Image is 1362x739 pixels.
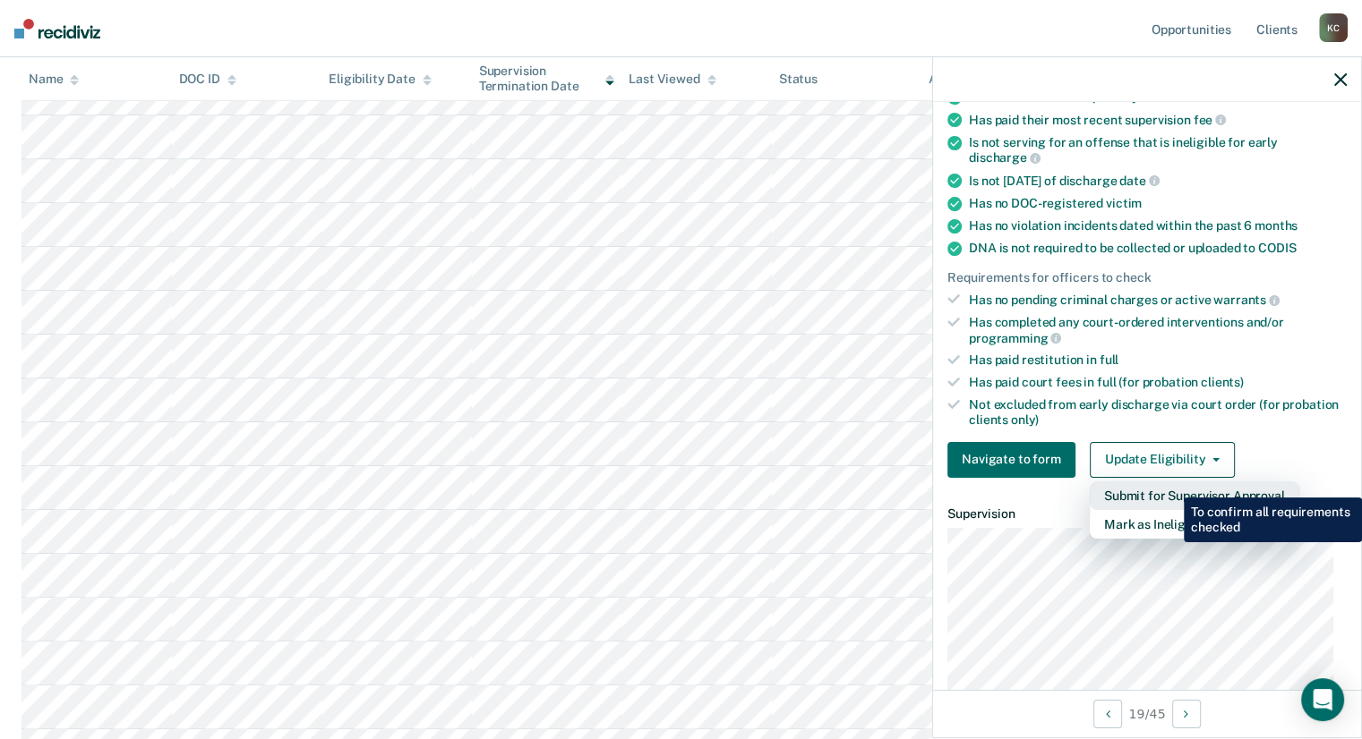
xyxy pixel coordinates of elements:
div: Has paid court fees in full (for probation [969,375,1347,390]
span: victim [1106,196,1142,210]
div: Eligibility Date [329,72,432,87]
div: 19 / 45 [933,690,1361,737]
img: Recidiviz [14,19,100,38]
button: Navigate to form [947,442,1075,478]
div: DNA is not required to be collected or uploaded to [969,241,1347,256]
button: Update Eligibility [1090,442,1235,478]
div: Has no DOC-registered [969,196,1347,211]
div: Last Viewed [629,72,715,87]
a: Navigate to form link [947,442,1083,478]
span: warrants [1213,293,1280,307]
span: fee [1194,113,1226,127]
button: Previous Opportunity [1093,700,1122,728]
div: Open Intercom Messenger [1301,678,1344,721]
span: programming [969,331,1061,345]
div: Status [779,72,818,87]
button: Next Opportunity [1172,700,1201,728]
div: Supervision Termination Date [479,64,615,94]
div: Has no violation incidents dated within the past 6 [969,218,1347,234]
span: months [1255,218,1298,233]
span: discharge [969,150,1041,165]
span: clients) [1201,375,1244,389]
div: Has completed any court-ordered interventions and/or [969,315,1347,345]
dt: Supervision [947,506,1347,522]
div: DOC ID [179,72,236,87]
div: Name [29,72,79,87]
div: Has paid their most recent supervision [969,112,1347,128]
div: Requirements for officers to check [947,270,1347,285]
div: K C [1319,13,1348,42]
button: Submit for Supervisor Approval [1090,481,1299,510]
span: full [1100,353,1118,367]
span: CODIS [1258,241,1296,255]
button: Mark as Ineligible [1090,510,1299,539]
div: Not excluded from early discharge via court order (for probation clients [969,397,1347,428]
div: Has no pending criminal charges or active [969,292,1347,308]
span: date [1119,174,1159,188]
div: Is not [DATE] of discharge [969,173,1347,189]
div: Is not serving for an offense that is ineligible for early [969,135,1347,166]
span: only) [1011,412,1039,427]
div: Has paid restitution in [969,353,1347,368]
div: Assigned to [929,72,1013,87]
